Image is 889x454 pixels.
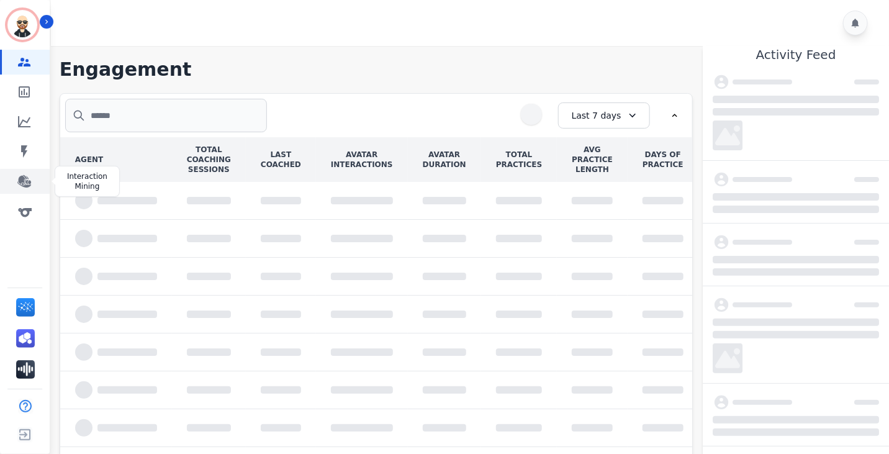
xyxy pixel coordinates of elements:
div: TOTAL PRACTICES [496,150,542,170]
div: AVATAR DURATION [423,150,466,170]
div: DAYS OF PRACTICE [643,150,684,170]
div: AGENT [75,155,104,165]
img: Bordered avatar [7,10,37,40]
div: LAST COACHED [261,150,301,170]
div: Last 7 days [558,102,650,129]
div: AVG PRACTICE LENGTH [572,145,613,175]
div: AVATAR INTERACTIONS [331,150,393,170]
h2: Activity Feed [703,46,889,63]
div: TOTAL COACHING SESSIONS [187,145,231,175]
h1: Engagement [60,58,693,81]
